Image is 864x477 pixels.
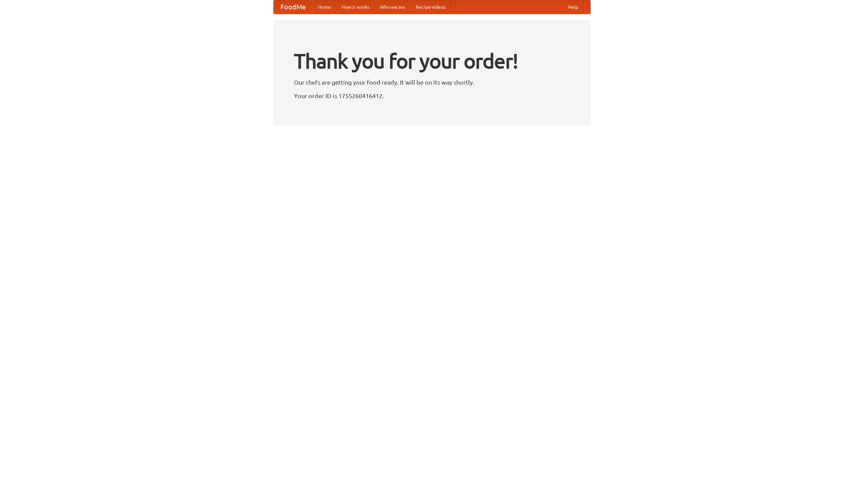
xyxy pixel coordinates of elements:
a: Help [563,0,584,14]
a: Home [313,0,336,14]
p: Your order ID is 1755260416412. [294,91,570,101]
a: Recipe videos [410,0,451,14]
h1: Thank you for your order! [294,45,570,77]
a: How it works [336,0,375,14]
p: Our chefs are getting your food ready. It will be on its way shortly. [294,77,570,87]
a: FoodMe [274,0,313,14]
a: Who we are [375,0,410,14]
